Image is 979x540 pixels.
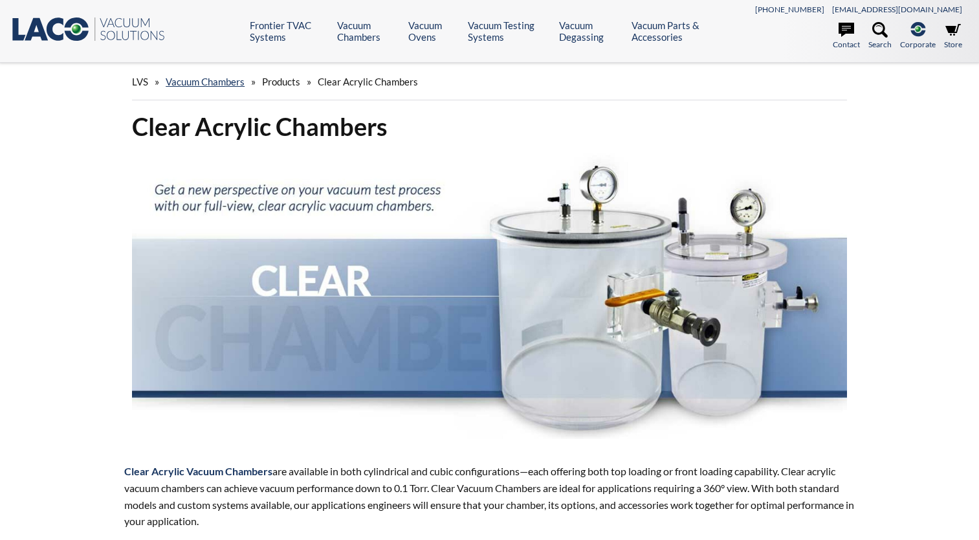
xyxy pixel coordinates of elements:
[755,5,824,14] a: [PHONE_NUMBER]
[124,465,272,477] span: Clear Acrylic Vacuum Chambers
[337,19,399,43] a: Vacuum Chambers
[166,76,245,87] a: Vacuum Chambers
[868,22,892,51] a: Search
[559,19,622,43] a: Vacuum Degassing
[132,76,148,87] span: LVS
[262,76,300,87] span: Products
[318,76,418,87] span: Clear Acrylic Chambers
[408,19,457,43] a: Vacuum Ovens
[832,5,962,14] a: [EMAIL_ADDRESS][DOMAIN_NAME]
[468,19,549,43] a: Vacuum Testing Systems
[900,38,936,51] span: Corporate
[132,111,847,142] h1: Clear Acrylic Chambers
[132,153,847,439] img: Clear Chambers header
[250,19,327,43] a: Frontier TVAC Systems
[833,22,860,51] a: Contact
[632,19,726,43] a: Vacuum Parts & Accessories
[944,22,962,51] a: Store
[132,63,847,100] div: » » »
[124,463,855,529] p: are available in both cylindrical and cubic configurations—each offering both top loading or fron...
